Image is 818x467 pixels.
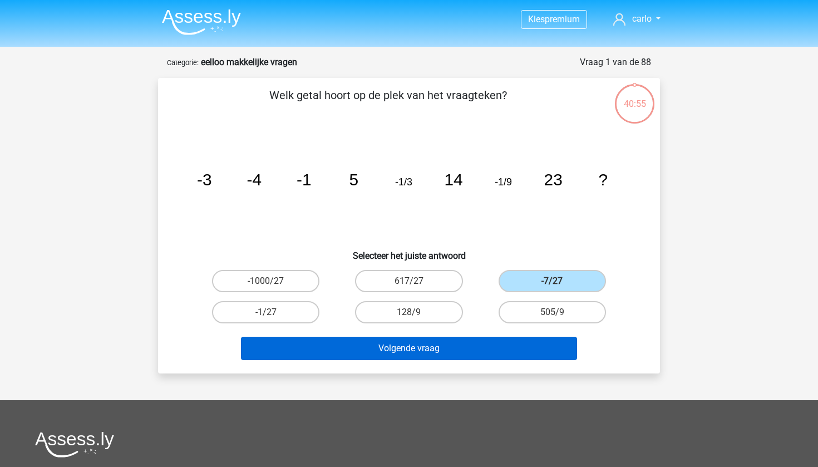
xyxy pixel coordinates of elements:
[499,301,606,323] label: 505/9
[521,12,587,27] a: Kiespremium
[614,83,656,111] div: 40:55
[212,301,319,323] label: -1/27
[355,270,462,292] label: 617/27
[176,242,642,261] h6: Selecteer het juiste antwoord
[349,170,359,189] tspan: 5
[201,57,297,67] strong: eelloo makkelijke vragen
[197,170,212,189] tspan: -3
[580,56,651,69] div: Vraag 1 van de 88
[545,14,580,24] span: premium
[499,270,606,292] label: -7/27
[297,170,312,189] tspan: -1
[212,270,319,292] label: -1000/27
[355,301,462,323] label: 128/9
[444,170,462,189] tspan: 14
[598,170,608,189] tspan: ?
[395,176,412,188] tspan: -1/3
[241,337,578,360] button: Volgende vraag
[35,431,114,458] img: Assessly logo
[495,176,512,188] tspan: -1/9
[176,87,600,120] p: Welk getal hoort op de plek van het vraagteken?
[632,13,652,24] span: carlo
[167,58,199,67] small: Categorie:
[528,14,545,24] span: Kies
[162,9,241,35] img: Assessly
[247,170,262,189] tspan: -4
[544,170,563,189] tspan: 23
[609,12,665,26] a: carlo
